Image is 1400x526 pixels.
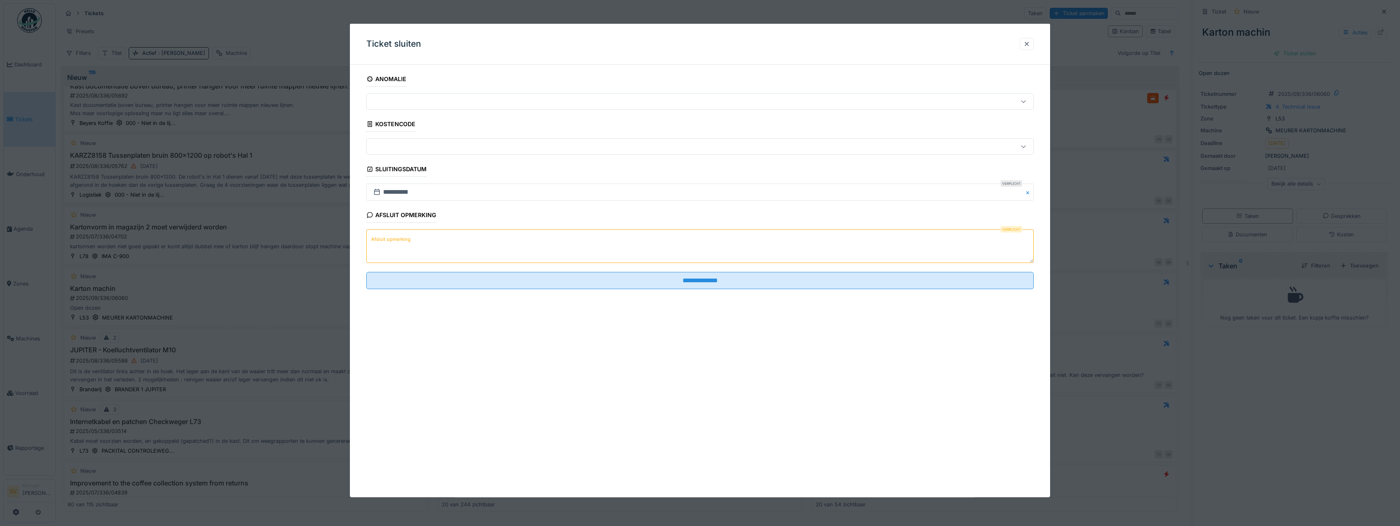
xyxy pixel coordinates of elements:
label: Afsluit opmerking [370,234,412,244]
div: Verplicht [1001,180,1022,187]
h3: Ticket sluiten [366,39,421,49]
div: Verplicht [1001,226,1022,233]
div: Kostencode [366,118,415,132]
button: Close [1025,184,1034,201]
div: Afsluit opmerking [366,209,436,223]
div: Anomalie [366,73,406,87]
div: Sluitingsdatum [366,163,427,177]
